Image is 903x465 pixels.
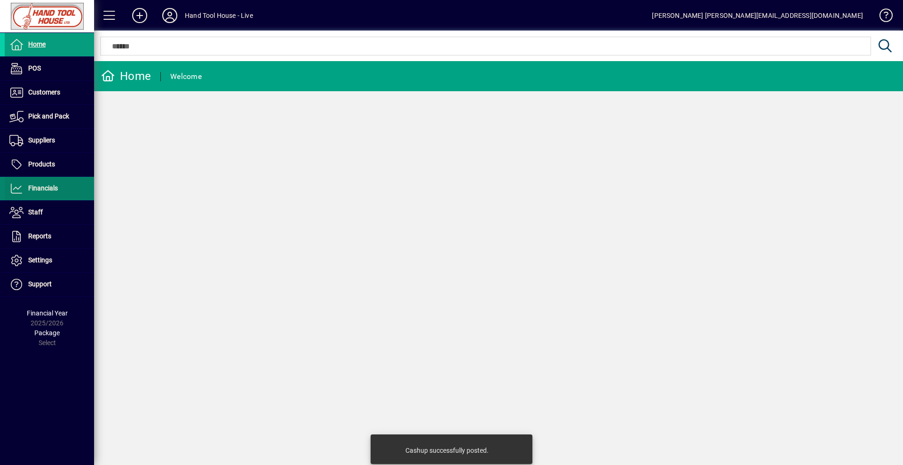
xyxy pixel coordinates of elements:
a: Products [5,153,94,176]
div: Cashup successfully posted. [405,446,489,455]
a: Financials [5,177,94,200]
a: POS [5,57,94,80]
div: [PERSON_NAME] [PERSON_NAME][EMAIL_ADDRESS][DOMAIN_NAME] [652,8,863,23]
span: Products [28,160,55,168]
a: Knowledge Base [872,2,891,32]
a: Support [5,273,94,296]
span: POS [28,64,41,72]
a: Suppliers [5,129,94,152]
a: Customers [5,81,94,104]
span: Pick and Pack [28,112,69,120]
span: Financial Year [27,309,68,317]
a: Reports [5,225,94,248]
span: Package [34,329,60,337]
div: Hand Tool House - Live [185,8,253,23]
a: Settings [5,249,94,272]
span: Reports [28,232,51,240]
span: Settings [28,256,52,264]
button: Profile [155,7,185,24]
span: Financials [28,184,58,192]
div: Welcome [170,69,202,84]
div: Home [101,69,151,84]
span: Suppliers [28,136,55,144]
span: Customers [28,88,60,96]
a: Pick and Pack [5,105,94,128]
span: Home [28,40,46,48]
span: Staff [28,208,43,216]
span: Support [28,280,52,288]
a: Staff [5,201,94,224]
button: Add [125,7,155,24]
